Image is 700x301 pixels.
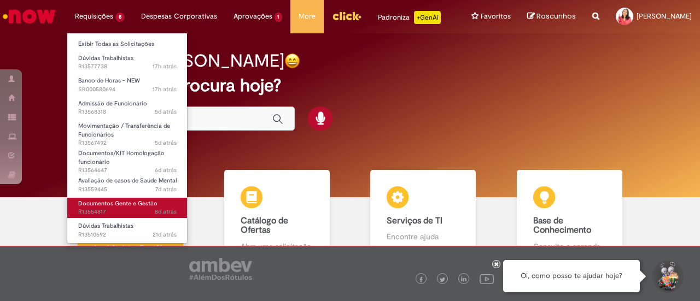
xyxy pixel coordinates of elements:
[67,175,188,195] a: Aberto R13559445 : Avaliação de casos de Saúde Mental
[67,75,188,95] a: Aberto SR000580694 : Banco de Horas - NEW
[497,170,643,264] a: Base de Conhecimento Consulte e aprenda
[241,241,313,252] p: Abra uma solicitação
[78,62,177,71] span: R13577738
[67,38,188,50] a: Exibir Todas as Solicitações
[155,185,177,193] time: 23/09/2025 14:43:34
[533,241,606,252] p: Consulte e aprenda
[67,147,188,171] a: Aberto R13564647 : Documentos/KIT Homologação funcionário
[299,11,316,22] span: More
[57,170,204,264] a: Tirar dúvidas Tirar dúvidas com Lupi Assist e Gen Ai
[533,215,591,236] b: Base de Conhecimento
[153,231,177,239] span: 21d atrás
[78,85,177,94] span: SR000580694
[527,11,576,22] a: Rascunhos
[75,76,625,95] h2: O que você procura hoje?
[78,122,170,139] span: Movimentação / Transferência de Funcionários
[275,13,283,22] span: 1
[480,272,494,286] img: logo_footer_youtube.png
[1,5,57,27] img: ServiceNow
[141,11,217,22] span: Despesas Corporativas
[67,52,188,73] a: Aberto R13577738 : Dúvidas Trabalhistas
[153,85,177,93] time: 29/09/2025 15:00:02
[78,199,157,208] span: Documentos Gente e Gestão
[78,166,177,175] span: R13564647
[234,11,272,22] span: Aprovações
[241,215,288,236] b: Catálogo de Ofertas
[155,208,177,216] span: 8d atrás
[651,260,684,293] button: Iniciar Conversa de Suporte
[155,139,177,147] time: 25/09/2025 15:47:22
[153,85,177,93] span: 17h atrás
[78,222,133,230] span: Dúvidas Trabalhistas
[637,11,692,21] span: [PERSON_NAME]
[503,260,640,292] div: Oi, como posso te ajudar hoje?
[461,276,466,283] img: logo_footer_linkedin.png
[155,139,177,147] span: 5d atrás
[153,62,177,70] span: 17h atrás
[189,258,252,280] img: logo_footer_ambev_rotulo_gray.png
[350,170,497,264] a: Serviços de TI Encontre ajuda
[75,11,113,22] span: Requisições
[153,231,177,239] time: 09/09/2025 19:28:07
[67,120,188,144] a: Aberto R13567492 : Movimentação / Transferência de Funcionários
[78,99,147,108] span: Admissão de Funcionário
[67,33,188,244] ul: Requisições
[78,108,177,116] span: R13568318
[78,231,177,239] span: R13510592
[378,11,441,24] div: Padroniza
[67,98,188,118] a: Aberto R13568318 : Admissão de Funcionário
[387,215,442,226] b: Serviços de TI
[155,166,177,174] time: 24/09/2025 18:12:52
[387,231,459,242] p: Encontre ajuda
[78,208,177,216] span: R13554817
[332,8,361,24] img: click_logo_yellow_360x200.png
[67,220,188,240] a: Aberto R13510592 : Dúvidas Trabalhistas
[78,76,140,85] span: Banco de Horas - NEW
[284,53,300,69] img: happy-face.png
[155,208,177,216] time: 22/09/2025 11:57:40
[155,108,177,116] time: 25/09/2025 17:40:33
[155,108,177,116] span: 5d atrás
[155,166,177,174] span: 6d atrás
[67,198,188,218] a: Aberto R13554817 : Documentos Gente e Gestão
[78,139,177,147] span: R13567492
[204,170,351,264] a: Catálogo de Ofertas Abra uma solicitação
[115,13,125,22] span: 8
[78,149,165,166] span: Documentos/KIT Homologação funcionário
[155,185,177,193] span: 7d atrás
[78,54,133,62] span: Dúvidas Trabalhistas
[153,62,177,70] time: 29/09/2025 15:28:11
[78,185,177,194] span: R13559445
[78,176,177,185] span: Avaliação de casos de Saúde Mental
[414,11,441,24] p: +GenAi
[481,11,511,22] span: Favoritos
[440,277,445,282] img: logo_footer_twitter.png
[536,11,576,21] span: Rascunhos
[418,277,424,282] img: logo_footer_facebook.png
